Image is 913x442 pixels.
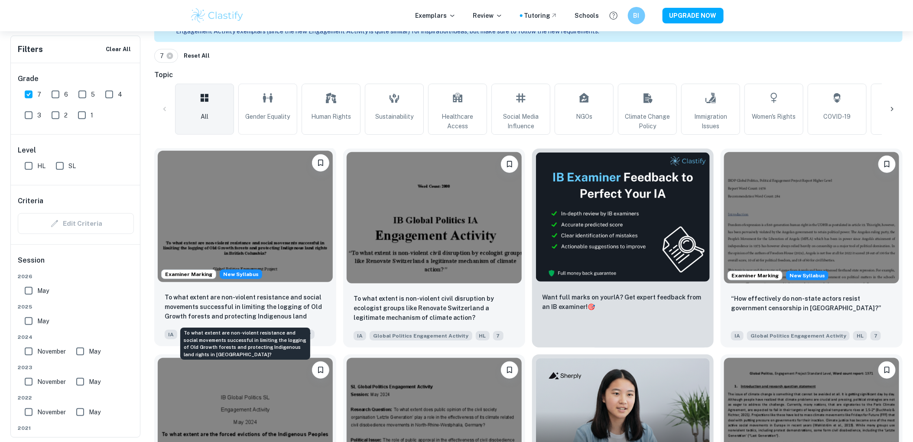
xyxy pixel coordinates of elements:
span: 2025 [18,303,134,311]
button: Bookmark [501,156,518,173]
span: New Syllabus [220,270,262,279]
span: HL [476,331,490,341]
p: Review [473,11,503,20]
span: May [89,377,101,387]
a: Examiner MarkingStarting from the May 2026 session, the Global Politics Engagement Activity requi... [721,149,903,348]
span: 🎯 [588,303,595,310]
button: Bookmark [312,154,329,172]
span: New Syllabus [786,271,829,280]
button: Reset All [182,49,212,62]
a: Schools [575,11,599,20]
span: 2022 [18,394,134,402]
span: May [37,316,49,326]
div: Criteria filters are unavailable when searching by topic [18,213,134,234]
span: May [89,347,101,356]
span: Sustainability [375,112,413,121]
span: 2021 [18,424,134,432]
a: Examiner MarkingStarting from the May 2026 session, the Global Politics Engagement Activity requi... [154,149,336,348]
button: UPGRADE NOW [663,8,724,23]
span: 6 [64,90,68,99]
span: IA [731,331,744,341]
span: Gender Equality [246,112,290,121]
span: All [201,112,208,121]
span: Women's Rights [752,112,796,121]
span: IA [354,331,366,341]
span: 2023 [18,364,134,371]
span: November [37,347,66,356]
span: 7 [37,90,41,99]
span: Social Media Influence [495,112,546,131]
span: NGOs [576,112,592,121]
span: Global Politics Engagement Activity [747,331,850,341]
span: 2026 [18,273,134,280]
a: ThumbnailWant full marks on yourIA? Get expert feedback from an IB examiner! [532,149,714,348]
button: Bookmark [878,156,896,173]
span: 2024 [18,333,134,341]
span: 2 [64,110,68,120]
span: May [37,286,49,296]
h6: Criteria [18,196,43,206]
h6: Session [18,255,134,273]
button: Bookmark [501,361,518,379]
span: Examiner Marking [162,270,216,278]
p: Exemplars [416,11,456,20]
span: HL [853,331,867,341]
span: Human Rights [311,112,351,121]
span: 1 [91,110,93,120]
span: 7 [871,331,881,341]
span: COVID-19 [824,112,851,121]
p: To what extent is non-violent civil disruption by ecologist groups like Renovate Switzerland a le... [354,294,515,322]
button: Bookmark [312,361,329,379]
h6: Filters [18,43,43,55]
span: Global Politics Engagement Activity [370,331,472,341]
span: November [37,377,66,387]
span: 7 [493,331,504,341]
div: To what extent are non-violent resistance and social movements successful in limiting the logging... [180,328,310,360]
span: Examiner Marking [728,272,782,279]
p: Want full marks on your IA ? Get expert feedback from an IB examiner! [543,292,704,312]
button: Clear All [104,43,133,56]
span: Immigration Issues [685,112,736,131]
img: Thumbnail [536,152,711,282]
span: 7 [160,51,168,61]
p: To what extent are non-violent resistance and social movements successful in limiting the logging... [165,292,326,322]
span: 4 [118,90,122,99]
img: Global Politics Engagement Activity IA example thumbnail: To what extent are non-violent resistanc [158,151,333,282]
span: Healthcare Access [432,112,483,131]
span: HL [37,161,45,171]
h6: Grade [18,74,134,84]
img: Global Politics Engagement Activity IA example thumbnail: “How effectively do non-state actors res [724,152,899,283]
h6: BI [631,11,641,20]
div: Starting from the May 2026 session, the Global Politics Engagement Activity requirements have cha... [220,270,262,279]
span: 5 [91,90,95,99]
span: IA [165,330,177,339]
h6: Topic [154,70,903,80]
span: 3 [37,110,41,120]
a: Tutoring [524,11,558,20]
img: Global Politics Engagement Activity IA example thumbnail: To what extent is non-violent civil disr [347,152,522,283]
h6: Level [18,145,134,156]
span: SL [68,161,76,171]
button: Help and Feedback [606,8,621,23]
div: Starting from the May 2026 session, the Global Politics Engagement Activity requirements have cha... [786,271,829,280]
p: “How effectively do non-state actors resist government censorship in Angola?” [731,294,892,313]
span: Climate Change Policy [622,112,673,131]
span: May [89,407,101,417]
span: November [37,407,66,417]
img: Clastify logo [190,7,245,24]
button: Bookmark [878,361,896,379]
a: BookmarkTo what extent is non-violent civil disruption by ecologist groups like Renovate Switzerl... [343,149,525,348]
div: 7 [154,49,178,63]
button: BI [628,7,645,24]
